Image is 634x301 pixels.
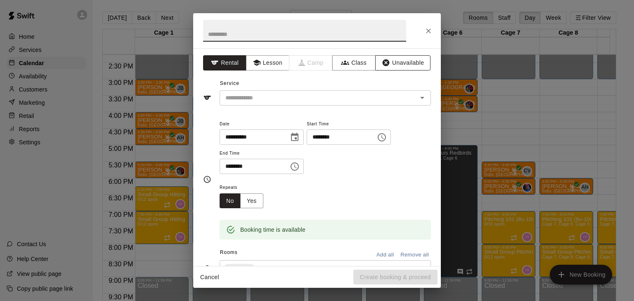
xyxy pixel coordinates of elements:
[416,92,428,103] button: Open
[374,129,390,146] button: Choose time, selected time is 4:00 PM
[203,94,211,102] svg: Service
[203,175,211,183] svg: Timing
[332,55,376,71] button: Class
[220,249,238,255] span: Rooms
[416,263,428,275] button: Open
[372,249,398,261] button: Add all
[220,193,241,209] button: No
[421,24,436,38] button: Close
[240,222,305,237] div: Booking time is available
[196,270,223,285] button: Cancel
[220,182,270,193] span: Repeats
[398,249,431,261] button: Remove all
[289,55,333,71] span: Camps can only be created in the Services page
[286,158,303,175] button: Choose time, selected time is 4:30 PM
[220,193,263,209] div: outlined button group
[307,119,391,130] span: Start Time
[246,55,289,71] button: Lesson
[220,148,304,159] span: End Time
[223,265,248,273] span: Cage 4
[240,193,263,209] button: Yes
[203,55,246,71] button: Rental
[203,265,211,273] svg: Rooms
[375,55,431,71] button: Unavailable
[223,264,255,274] div: Cage 4
[286,129,303,146] button: Choose date, selected date is Sep 18, 2025
[220,119,304,130] span: Date
[220,80,239,86] span: Service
